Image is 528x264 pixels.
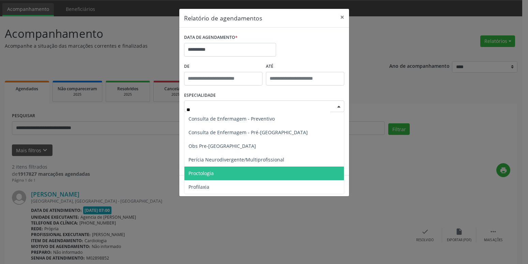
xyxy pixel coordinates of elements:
[188,115,275,122] span: Consulta de Enfermagem - Preventivo
[188,129,308,136] span: Consulta de Enfermagem - Pré-[GEOGRAPHIC_DATA]
[184,90,216,101] label: ESPECIALIDADE
[184,61,262,72] label: De
[266,61,344,72] label: ATÉ
[335,9,349,26] button: Close
[188,184,209,190] span: Profilaxia
[188,156,284,163] span: Perícia Neurodivergente/Multiprofissional
[184,14,262,22] h5: Relatório de agendamentos
[188,143,256,149] span: Obs Pre-[GEOGRAPHIC_DATA]
[188,170,214,176] span: Proctologia
[184,32,238,43] label: DATA DE AGENDAMENTO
